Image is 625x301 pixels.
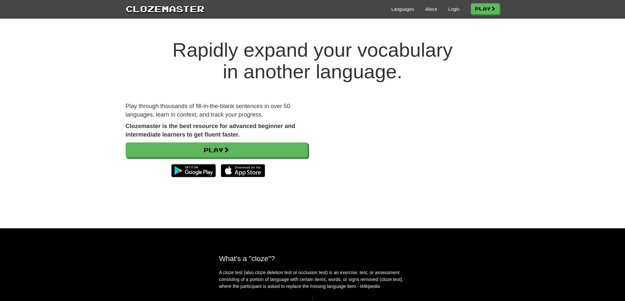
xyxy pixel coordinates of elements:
a: Play [126,142,308,158]
p: Play through thousands of fill-in-the-blank sentences in over 50 languages, learn in context, and... [126,102,308,119]
a: Languages [391,6,414,12]
a: Clozemaster [126,3,204,15]
a: About [425,6,437,12]
h2: What's a "cloze"? [219,254,406,263]
a: Login [448,6,459,12]
p: A cloze test (also cloze deletion test or occlusion test) is an exercise, test, or assessment con... [219,269,406,290]
img: Get it on Google Play [168,161,219,180]
strong: Clozemaster is the best resource for advanced beginner and intermediate learners to get fluent fa... [126,123,295,138]
a: Play [471,3,500,14]
em: - Wikipedia [357,284,380,289]
img: Download_on_the_App_Store_Badge_US-UK_135x40-25178aeef6eb6b83b96f5f2d004eda3bffbb37122de64afbaef7... [221,164,265,177]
